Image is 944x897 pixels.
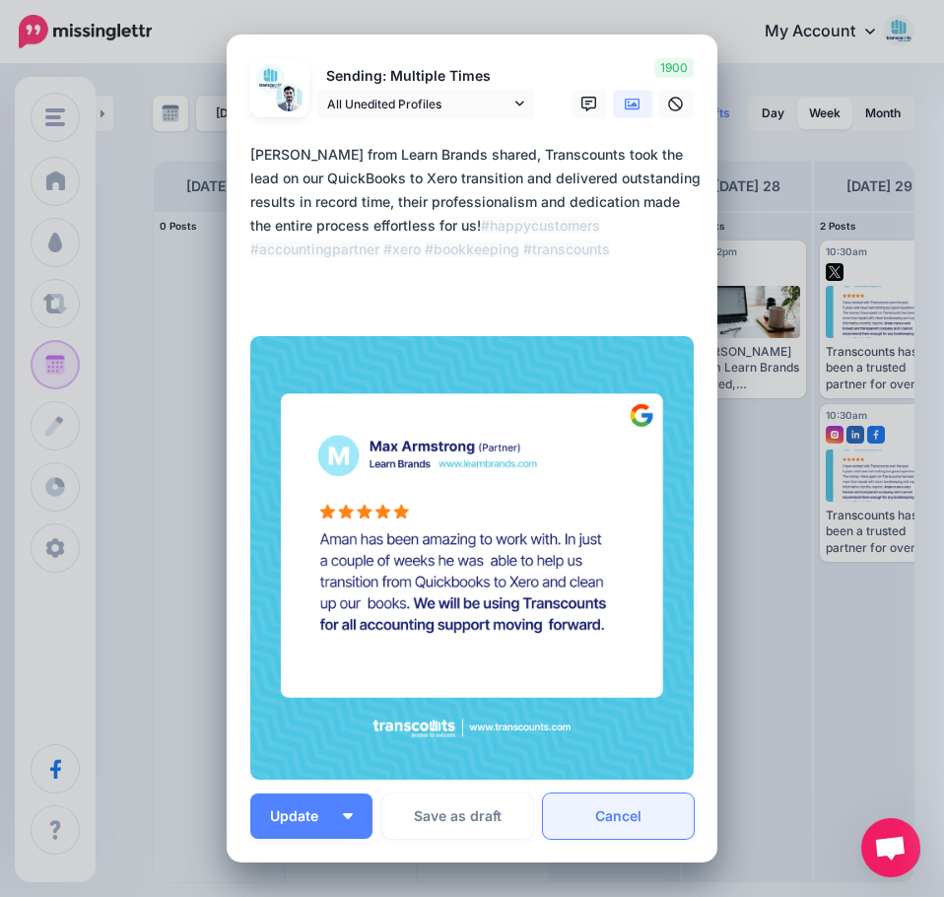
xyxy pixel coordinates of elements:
[382,793,533,839] button: Save as draft
[250,793,372,839] button: Update
[250,143,704,261] div: [PERSON_NAME] from Learn Brands shared, Transcounts took the lead on our QuickBooks to Xero trans...
[543,793,694,839] a: Cancel
[270,809,333,823] span: Update
[275,83,303,111] img: 1715705739282-77810.png
[317,90,534,118] a: All Unedited Profiles
[256,64,285,93] img: 277354160_303212145291361_9196144354521383008_n-bsa134811.jpg
[317,65,534,88] p: Sending: Multiple Times
[343,813,353,819] img: arrow-down-white.png
[327,94,510,114] span: All Unedited Profiles
[250,336,694,780] img: KCGOQX4IQHP25HH659T8WYTRMXN70ITG.jpg
[654,58,694,78] span: 1900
